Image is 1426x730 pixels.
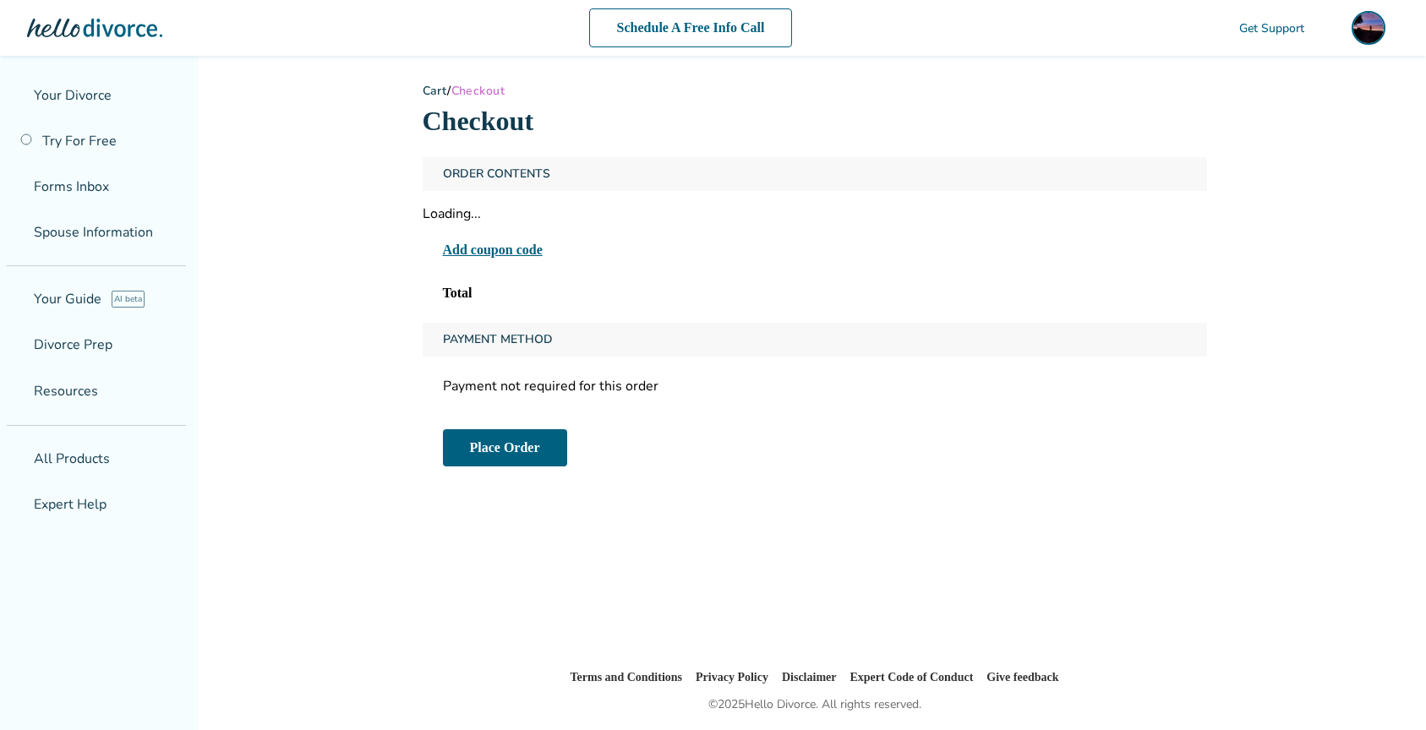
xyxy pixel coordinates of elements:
span: people [10,226,24,239]
span: inbox [10,180,24,193]
a: Expert Code of Conduct [851,669,982,685]
span: Get Support [1239,20,1304,36]
li: Give feedback [996,667,1074,688]
a: Terms and Conditions [555,669,675,685]
span: Payment Method [436,333,560,367]
span: groups [10,498,24,511]
span: Resources [10,382,98,400]
a: Cart [423,83,448,99]
span: Add coupon code [443,250,553,270]
span: menu_book [10,384,24,398]
div: © 2025 Hello Divorce. All rights reserved. [708,695,921,715]
a: phone_in_talkGet Support [1219,20,1304,36]
div: / [423,83,1207,99]
span: Forms Inbox [34,177,109,196]
li: Disclaimer [779,667,838,688]
span: explore [10,292,24,306]
a: Schedule A Free Info Call [583,8,799,47]
span: flag_2 [10,89,24,102]
span: AI beta [112,291,145,308]
a: Privacy Policy [689,669,765,685]
div: Loading... [423,215,1207,233]
span: Checkout [451,83,505,99]
img: Andrea Chan [1352,11,1385,45]
h1: Checkout [423,106,1207,147]
span: expand_more [156,381,176,401]
span: Total [443,294,475,313]
div: Payment not required for this order [423,380,1207,412]
span: list_alt_check [10,338,24,351]
button: Place Order [443,439,572,477]
span: phone_in_talk [1219,21,1232,35]
span: shopping_basket [10,452,24,466]
span: Order Contents [436,167,557,201]
span: shopping_cart [1318,18,1338,38]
